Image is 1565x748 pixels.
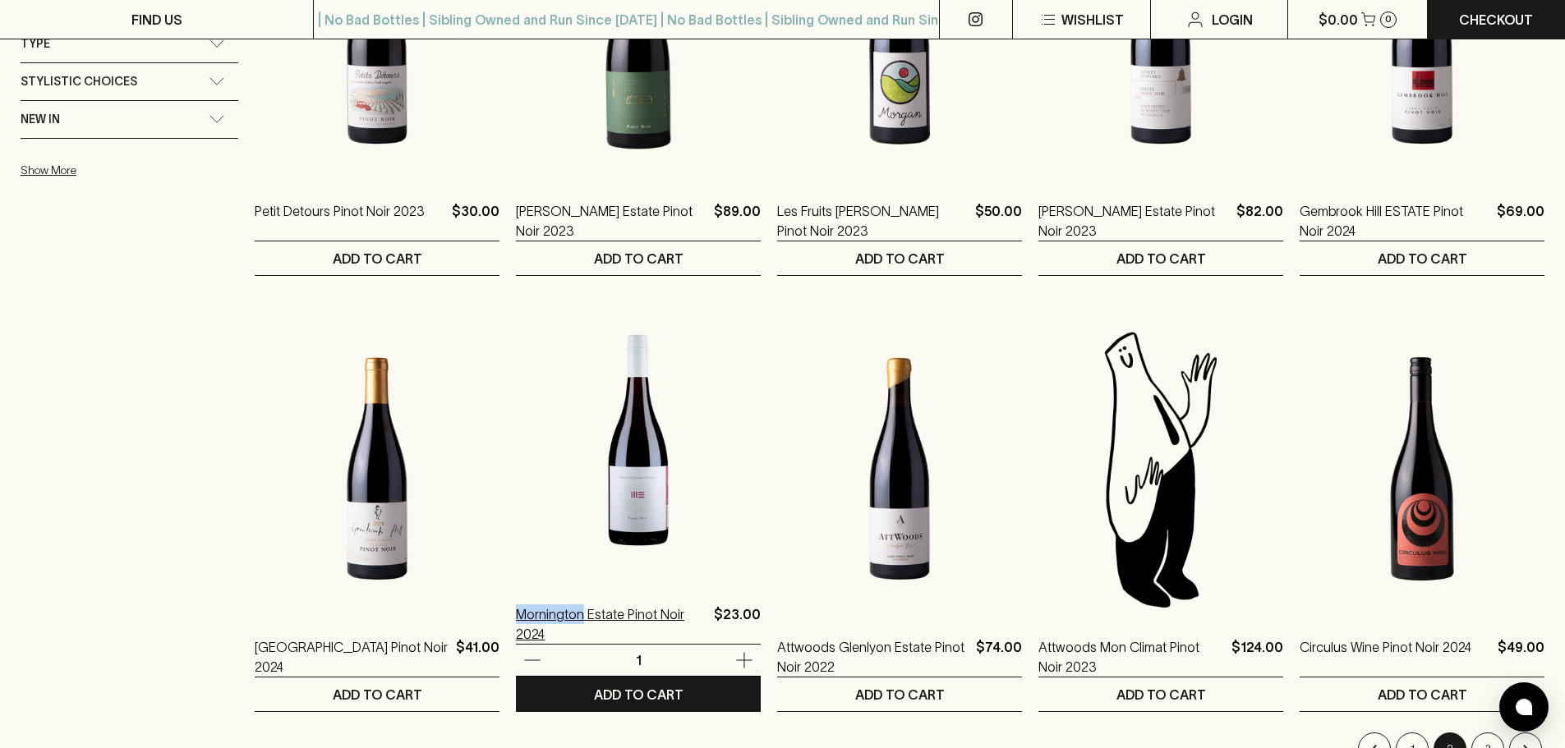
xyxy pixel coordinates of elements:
a: [GEOGRAPHIC_DATA] Pinot Noir 2024 [255,637,449,677]
img: Mornington Estate Pinot Noir 2024 [516,292,761,580]
p: ADD TO CART [333,685,422,704]
button: ADD TO CART [255,241,499,275]
p: ADD TO CART [594,249,684,268]
p: $82.00 [1236,201,1283,241]
button: ADD TO CART [1300,241,1544,275]
p: Login [1212,10,1253,30]
p: $41.00 [456,637,499,677]
img: Circulus Wine Pinot Noir 2024 [1300,325,1544,613]
button: ADD TO CART [255,677,499,711]
img: Gembrook Hill Village Pinot Noir 2024 [255,325,499,613]
p: $0.00 [1319,10,1358,30]
button: Show More [21,154,236,187]
p: ADD TO CART [855,249,945,268]
a: Attwoods Glenlyon Estate Pinot Noir 2022 [777,637,969,677]
p: 1 [619,651,658,669]
p: $124.00 [1231,637,1283,677]
button: ADD TO CART [1038,241,1283,275]
p: $49.00 [1498,637,1544,677]
p: $69.00 [1497,201,1544,241]
p: $89.00 [714,201,761,241]
p: ADD TO CART [1378,685,1467,704]
a: Les Fruits [PERSON_NAME] Pinot Noir 2023 [777,201,969,241]
button: ADD TO CART [1038,677,1283,711]
button: ADD TO CART [1300,677,1544,711]
p: $74.00 [976,637,1022,677]
p: ADD TO CART [1116,685,1206,704]
p: $23.00 [714,604,761,644]
p: ADD TO CART [855,685,945,704]
a: Mornington Estate Pinot Noir 2024 [516,604,707,644]
a: Circulus Wine Pinot Noir 2024 [1300,637,1471,677]
p: 0 [1385,15,1392,24]
img: bubble-icon [1516,699,1532,715]
div: Stylistic Choices [21,63,238,100]
p: ADD TO CART [1378,249,1467,268]
div: New In [21,101,238,138]
span: New In [21,109,60,130]
a: Attwoods Mon Climat Pinot Noir 2023 [1038,637,1225,677]
p: Wishlist [1061,10,1124,30]
p: $50.00 [975,201,1022,241]
img: Blackhearts & Sparrows Man [1038,325,1283,613]
button: ADD TO CART [777,241,1022,275]
img: Attwoods Glenlyon Estate Pinot Noir 2022 [777,325,1022,613]
a: Gembrook Hill ESTATE Pinot Noir 2024 [1300,201,1490,241]
p: $30.00 [452,201,499,241]
span: Type [21,34,50,54]
a: [PERSON_NAME] Estate Pinot Noir 2023 [516,201,707,241]
a: [PERSON_NAME] Estate Pinot Noir 2023 [1038,201,1230,241]
span: Stylistic Choices [21,71,137,92]
p: Checkout [1459,10,1533,30]
p: FIND US [131,10,182,30]
a: Petit Detours Pinot Noir 2023 [255,201,425,241]
p: ADD TO CART [594,685,684,704]
button: ADD TO CART [516,241,761,275]
div: Type [21,25,238,62]
p: ADD TO CART [1116,249,1206,268]
p: ADD TO CART [333,249,422,268]
button: ADD TO CART [516,677,761,711]
button: ADD TO CART [777,677,1022,711]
